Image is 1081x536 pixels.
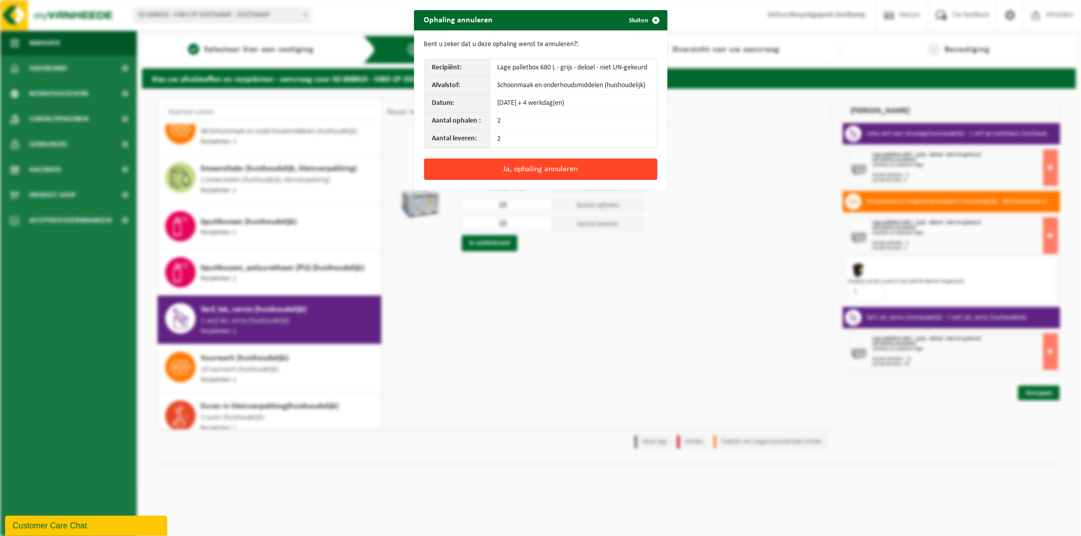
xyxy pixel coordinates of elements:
[425,77,490,95] th: Afvalstof:
[424,41,657,49] p: Bent u zeker dat u deze ophaling wenst te annuleren?:
[424,159,657,180] button: Ja, ophaling annuleren
[425,130,490,148] th: Aantal leveren:
[490,95,657,112] td: [DATE] + 4 werkdag(en)
[425,59,490,77] th: Recipiënt:
[621,10,666,30] button: Sluiten
[5,514,169,536] iframe: chat widget
[490,112,657,130] td: 2
[490,130,657,148] td: 2
[490,77,657,95] td: Schoonmaak en onderhoudsmiddelen (huishoudelijk)
[490,59,657,77] td: Lage palletbox 680 L - grijs - deksel - niet UN-gekeurd
[425,112,490,130] th: Aantal ophalen :
[414,10,503,29] h2: Ophaling annuleren
[425,95,490,112] th: Datum:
